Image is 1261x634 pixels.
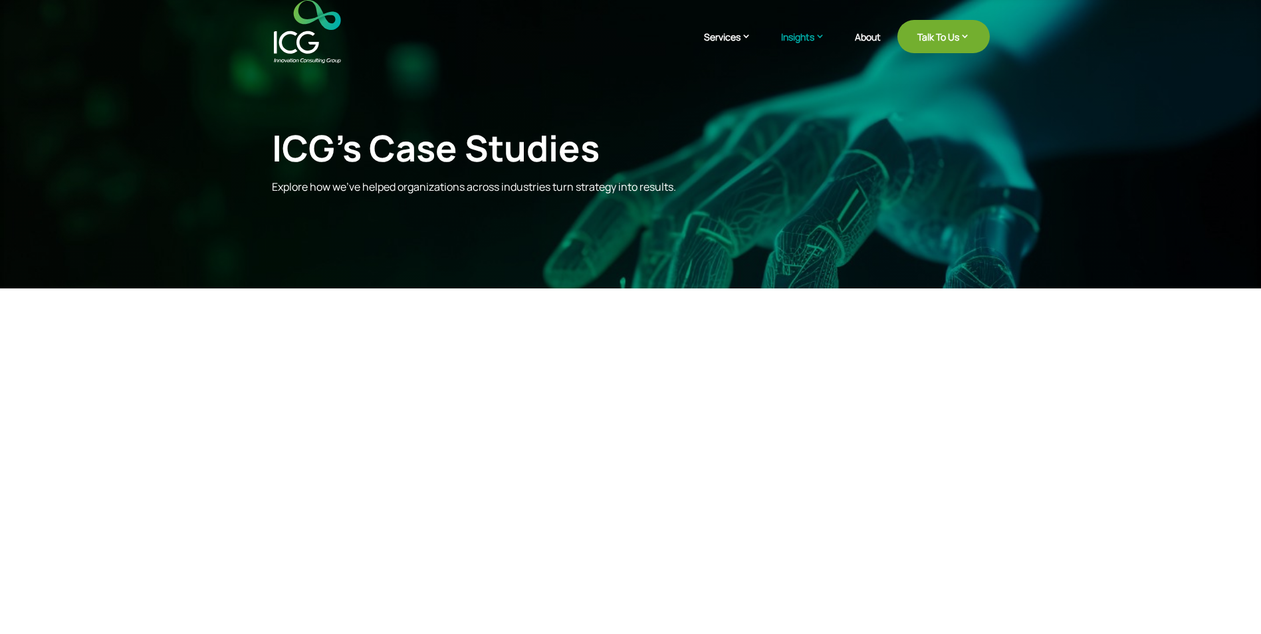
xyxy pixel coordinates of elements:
[704,30,764,63] a: Services
[897,20,990,53] a: Talk To Us
[781,30,838,63] a: Insights
[272,179,676,194] span: Explore how we’ve helped organizations across industries turn strategy into results.
[272,126,825,169] div: ICG’s Case Studies
[855,32,881,63] a: About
